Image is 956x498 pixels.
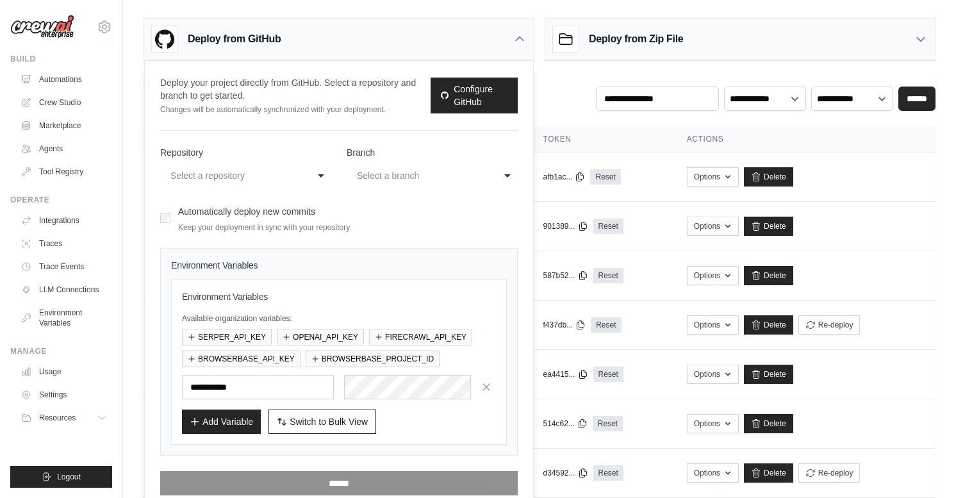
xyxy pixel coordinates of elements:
[744,266,793,285] a: Delete
[144,126,382,153] th: Crew
[152,26,177,52] img: GitHub Logo
[188,31,281,47] h3: Deploy from GitHub
[744,217,793,236] a: Delete
[178,222,350,233] p: Keep your deployment in sync with your repository
[10,195,112,205] div: Operate
[144,71,429,89] h2: Automations Live
[15,162,112,182] a: Tool Registry
[15,115,112,136] a: Marketplace
[39,413,76,423] span: Resources
[357,168,482,183] div: Select a branch
[687,266,739,285] button: Options
[15,303,112,333] a: Environment Variables
[687,463,739,483] button: Options
[543,172,585,182] button: afb1ac...
[15,361,112,382] a: Usage
[277,329,364,345] button: OPENAI_API_KEY
[178,206,315,217] label: Automatically deploy new commits
[10,54,112,64] div: Build
[268,410,376,434] button: Switch to Bulk View
[182,410,261,434] button: Add Variable
[543,270,588,281] button: 587b52...
[15,233,112,254] a: Traces
[543,419,587,429] button: 514c62...
[431,78,518,113] a: Configure GitHub
[590,169,620,185] a: Reset
[170,168,295,183] div: Select a repository
[744,463,793,483] a: Delete
[10,15,74,39] img: Logo
[687,167,739,187] button: Options
[169,486,316,497] h3: Required Fields
[593,465,623,481] a: Reset
[15,256,112,277] a: Trace Events
[15,92,112,113] a: Crew Studio
[744,365,793,384] a: Delete
[160,76,431,102] p: Deploy your project directly from GitHub. Select a repository and branch to get started.
[182,313,496,324] p: Available organization variables:
[591,317,621,333] a: Reset
[306,351,440,367] button: BROWSERBASE_PROJECT_ID
[593,268,623,283] a: Reset
[369,329,472,345] button: FIRECRAWL_API_KEY
[593,416,623,431] a: Reset
[15,408,112,428] button: Resources
[543,369,588,379] button: ea4415...
[543,221,588,231] button: 901389...
[543,468,588,478] button: d34592...
[15,279,112,300] a: LLM Connections
[57,472,81,482] span: Logout
[15,385,112,405] a: Settings
[182,329,272,345] button: SERPER_API_KEY
[744,414,793,433] a: Delete
[687,315,739,335] button: Options
[15,138,112,159] a: Agents
[15,69,112,90] a: Automations
[527,126,671,153] th: Token
[892,436,956,498] iframe: Chat Widget
[182,290,496,303] h3: Environment Variables
[160,104,431,115] p: Changes will be automatically synchronized with your deployment.
[290,415,368,428] span: Switch to Bulk View
[160,146,331,159] label: Repository
[15,210,112,231] a: Integrations
[593,219,623,234] a: Reset
[798,315,861,335] button: Re-deploy
[672,126,935,153] th: Actions
[10,466,112,488] button: Logout
[347,146,518,159] label: Branch
[687,414,739,433] button: Options
[687,365,739,384] button: Options
[593,367,623,382] a: Reset
[10,346,112,356] div: Manage
[543,320,586,330] button: f437db...
[144,89,429,102] p: Manage and monitor your active crew automations from this dashboard.
[171,259,507,272] h4: Environment Variables
[744,167,793,187] a: Delete
[589,31,683,47] h3: Deploy from Zip File
[744,315,793,335] a: Delete
[687,217,739,236] button: Options
[182,351,301,367] button: BROWSERBASE_API_KEY
[798,463,861,483] button: Re-deploy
